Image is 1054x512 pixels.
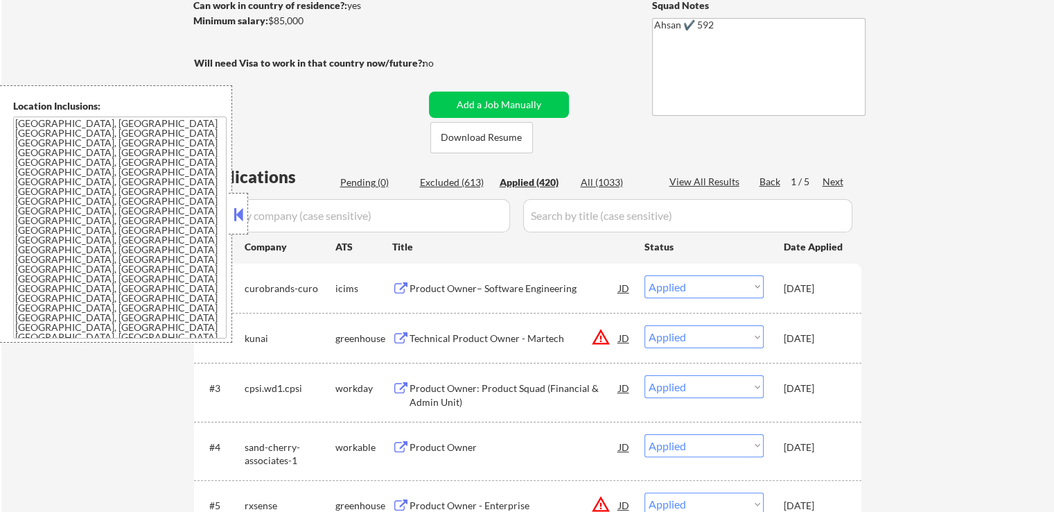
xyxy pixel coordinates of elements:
div: #4 [209,441,234,454]
div: Location Inclusions: [13,99,227,113]
div: ATS [335,240,392,254]
div: Pending (0) [340,176,410,189]
div: JD [617,325,631,350]
div: Back [759,175,782,189]
div: sand-cherry-associates-1 [245,441,335,468]
div: Date Applied [784,240,845,254]
button: warning_amber [591,327,611,347]
div: Excluded (613) [420,176,489,189]
div: Status [644,234,764,259]
div: Product Owner– Software Engineering [410,282,619,296]
div: Applications [198,169,335,185]
div: JD [617,375,631,400]
div: Company [245,240,335,254]
strong: Will need Visa to work in that country now/future?: [194,57,425,69]
div: [DATE] [784,441,845,454]
div: 1 / 5 [791,175,823,189]
div: Product Owner [410,441,619,454]
div: View All Results [669,175,744,189]
div: JD [617,434,631,459]
div: Applied (420) [500,176,569,189]
div: cpsi.wd1.cpsi [245,382,335,395]
div: [DATE] [784,382,845,395]
div: [DATE] [784,282,845,296]
div: Technical Product Owner - Martech [410,332,619,345]
div: workable [335,441,392,454]
div: Product Owner: Product Squad (Financial & Admin Unit) [410,382,619,409]
div: greenhouse [335,332,392,345]
div: icims [335,282,392,296]
strong: Minimum salary: [193,15,268,26]
div: no [423,56,462,70]
div: Next [823,175,845,189]
button: Add a Job Manually [429,92,569,118]
div: JD [617,275,631,300]
div: [DATE] [784,332,845,345]
div: kunai [245,332,335,345]
div: Title [392,240,631,254]
div: All (1033) [581,176,650,189]
input: Search by title (case sensitive) [523,199,852,232]
button: Download Resume [430,122,533,153]
div: #3 [209,382,234,395]
div: workday [335,382,392,395]
div: curobrands-curo [245,282,335,296]
div: $85,000 [193,14,424,28]
input: Search by company (case sensitive) [198,199,510,232]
